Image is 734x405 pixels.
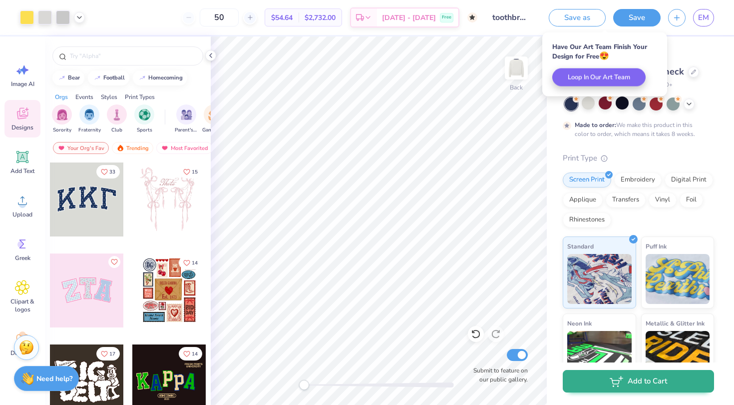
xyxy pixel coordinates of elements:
[6,297,39,313] span: Clipart & logos
[567,318,592,328] span: Neon Ink
[55,92,68,101] div: Orgs
[485,7,534,27] input: Untitled Design
[56,109,68,120] img: Sorority Image
[107,104,127,134] button: filter button
[563,370,714,392] button: Add to Cart
[111,126,122,134] span: Club
[148,75,183,80] div: homecoming
[563,212,611,227] div: Rhinestones
[68,75,80,80] div: bear
[200,8,239,26] input: – –
[202,104,225,134] button: filter button
[192,169,198,174] span: 15
[646,318,705,328] span: Metallic & Glitter Ink
[510,83,523,92] div: Back
[567,331,632,381] img: Neon Ink
[53,126,71,134] span: Sorority
[107,104,127,134] div: filter for Club
[563,152,714,164] div: Print Type
[116,144,124,151] img: trending.gif
[75,92,93,101] div: Events
[69,51,197,61] input: Try "Alpha"
[78,104,101,134] div: filter for Fraternity
[202,126,225,134] span: Game Day
[10,349,34,357] span: Decorate
[57,144,65,151] img: most_fav.gif
[52,70,84,85] button: bear
[693,9,714,26] a: EM
[96,347,120,360] button: Like
[52,104,72,134] button: filter button
[11,123,33,131] span: Designs
[181,109,192,120] img: Parent's Weekend Image
[108,256,120,268] button: Like
[10,167,34,175] span: Add Text
[175,104,198,134] button: filter button
[175,104,198,134] div: filter for Parent's Weekend
[563,172,611,187] div: Screen Print
[614,172,662,187] div: Embroidery
[84,109,95,120] img: Fraternity Image
[179,347,202,360] button: Like
[12,210,32,218] span: Upload
[299,380,309,390] div: Accessibility label
[156,142,213,154] div: Most Favorited
[78,104,101,134] button: filter button
[192,260,198,265] span: 14
[575,120,698,138] div: We make this product in this color to order, which means it takes 8 weeks.
[78,126,101,134] span: Fraternity
[271,12,293,23] span: $54.64
[36,374,72,383] strong: Need help?
[109,169,115,174] span: 33
[15,254,30,262] span: Greek
[139,109,150,120] img: Sports Image
[468,366,528,384] label: Submit to feature on our public gallery.
[112,142,153,154] div: Trending
[575,121,616,129] strong: Made to order:
[137,126,152,134] span: Sports
[103,75,125,80] div: football
[111,109,122,120] img: Club Image
[646,254,710,304] img: Puff Ink
[179,165,202,178] button: Like
[382,12,436,23] span: [DATE] - [DATE]
[161,144,169,151] img: most_fav.gif
[552,42,657,61] div: Have Our Art Team Finish Your Design for Free
[101,92,117,101] div: Styles
[133,70,187,85] button: homecoming
[52,104,72,134] div: filter for Sorority
[646,241,667,251] span: Puff Ink
[506,58,526,78] img: Back
[125,92,155,101] div: Print Types
[138,75,146,81] img: trend_line.gif
[665,172,713,187] div: Digital Print
[599,50,609,61] span: 😍
[613,9,661,26] button: Save
[567,254,632,304] img: Standard
[96,165,120,178] button: Like
[179,256,202,269] button: Like
[606,192,646,207] div: Transfers
[305,12,336,23] span: $2,732.00
[53,142,109,154] div: Your Org's Fav
[549,9,606,26] button: Save as
[109,351,115,356] span: 17
[649,192,677,207] div: Vinyl
[442,14,451,21] span: Free
[563,192,603,207] div: Applique
[175,126,198,134] span: Parent's Weekend
[11,80,34,88] span: Image AI
[552,68,646,86] button: Loop In Our Art Team
[58,75,66,81] img: trend_line.gif
[698,12,709,23] span: EM
[208,109,220,120] img: Game Day Image
[202,104,225,134] div: filter for Game Day
[88,70,129,85] button: football
[93,75,101,81] img: trend_line.gif
[134,104,154,134] button: filter button
[134,104,154,134] div: filter for Sports
[646,331,710,381] img: Metallic & Glitter Ink
[680,192,703,207] div: Foil
[567,241,594,251] span: Standard
[192,351,198,356] span: 14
